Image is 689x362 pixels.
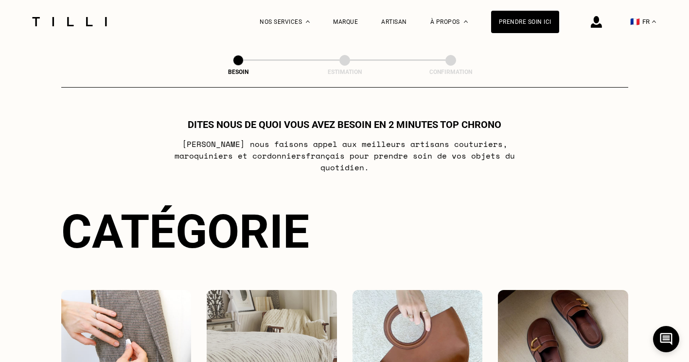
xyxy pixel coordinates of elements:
[381,18,407,25] a: Artisan
[29,17,110,26] img: Logo du service de couturière Tilli
[188,119,501,130] h1: Dites nous de quoi vous avez besoin en 2 minutes top chrono
[591,16,602,28] img: icône connexion
[61,204,628,259] div: Catégorie
[652,20,656,23] img: menu déroulant
[402,69,499,75] div: Confirmation
[491,11,559,33] a: Prendre soin ici
[296,69,393,75] div: Estimation
[152,138,537,173] p: [PERSON_NAME] nous faisons appel aux meilleurs artisans couturiers , maroquiniers et cordonniers ...
[464,20,468,23] img: Menu déroulant à propos
[190,69,287,75] div: Besoin
[306,20,310,23] img: Menu déroulant
[333,18,358,25] a: Marque
[630,17,640,26] span: 🇫🇷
